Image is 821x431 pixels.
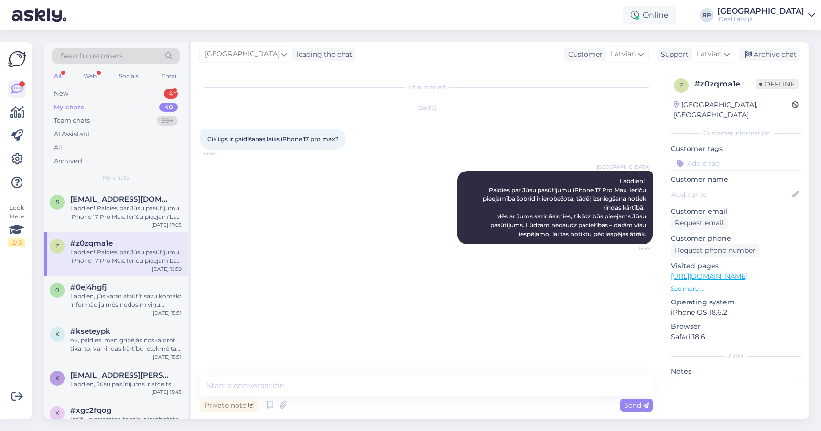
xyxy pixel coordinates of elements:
[70,406,111,415] span: #xgc2fqog
[671,272,748,280] a: [URL][DOMAIN_NAME]
[151,388,182,396] div: [DATE] 15:45
[159,70,180,83] div: Email
[54,156,82,166] div: Archived
[207,135,339,143] span: Cik ilgs ir gaidīšanas laiks iPhone 17 pro max?
[55,330,60,338] span: k
[54,116,90,126] div: Team chats
[613,245,650,252] span: 15:59
[70,380,182,388] div: Labdien, Jūsu pasūtījums ir atcelts
[55,409,59,417] span: x
[200,83,653,92] div: Chat started
[756,79,799,89] span: Offline
[671,261,801,271] p: Visited pages
[8,50,26,68] img: Askly Logo
[55,242,59,250] span: z
[103,173,129,182] span: My chats
[671,144,801,154] p: Customer tags
[70,248,182,265] div: Labdien! Paldies par Jūsu pasūtījumu iPhone 17 Pro Max. Ierīču pieejamība šobrīd ir ierobežota, t...
[293,49,352,60] div: leading the chat
[671,206,801,216] p: Customer email
[152,265,182,273] div: [DATE] 15:59
[151,221,182,229] div: [DATE] 17:05
[205,49,280,60] span: [GEOGRAPHIC_DATA]
[159,103,178,112] div: 40
[657,49,689,60] div: Support
[671,297,801,307] p: Operating system
[564,49,603,60] div: Customer
[153,353,182,361] div: [DATE] 15:51
[117,70,141,83] div: Socials
[54,89,68,99] div: New
[54,143,62,152] div: All
[671,352,801,361] div: Extra
[70,204,182,221] div: Labdien! Paldies par Jūsu pasūtījumu iPhone 17 Pro Max. Ierīču pieejamība šobrīd ir ierobežota, t...
[611,49,636,60] span: Latvian
[671,174,801,185] p: Customer name
[624,401,649,409] span: Send
[70,292,182,309] div: Labdien, jūs varat atsūtīt savu kontakt informāciju mēs nodosim viņu marketing komandai
[61,51,123,61] span: Search customers
[623,6,676,24] div: Online
[153,309,182,317] div: [DATE] 15:51
[694,78,756,90] div: # z0zqma1e
[70,283,107,292] span: #0ej4hgfj
[70,239,113,248] span: #z0zqma1e
[700,8,713,22] div: RP
[203,150,240,157] span: 15:58
[674,100,792,120] div: [GEOGRAPHIC_DATA], [GEOGRAPHIC_DATA]
[671,129,801,138] div: Customer information
[697,49,722,60] span: Latvian
[55,286,59,294] span: 0
[54,103,84,112] div: My chats
[717,7,804,15] div: [GEOGRAPHIC_DATA]
[8,238,25,247] div: 2 / 3
[671,307,801,318] p: iPhone OS 18.6.2
[671,156,801,171] input: Add a tag
[671,366,801,377] p: Notes
[717,15,804,23] div: iDeal Latvija
[55,374,60,382] span: k
[671,216,728,230] div: Request email
[200,104,653,112] div: [DATE]
[52,70,63,83] div: All
[597,163,650,171] span: [GEOGRAPHIC_DATA]
[70,371,172,380] span: kaspars.savics@gmail.com
[157,116,178,126] div: 99+
[671,234,801,244] p: Customer phone
[679,82,683,89] span: z
[70,195,172,204] span: surajakarina96@gmail.com
[70,327,110,336] span: #kseteypk
[717,7,815,23] a: [GEOGRAPHIC_DATA]iDeal Latvija
[200,399,258,412] div: Private note
[671,244,759,257] div: Request phone number
[671,332,801,342] p: Safari 18.6
[671,284,801,293] p: See more ...
[54,129,90,139] div: AI Assistant
[70,336,182,353] div: ok, paldies! man gribējās noskaidrot tikai to, vai rindas kārtību ietekmē tas, ka es kā apmaksas ...
[671,322,801,332] p: Browser
[671,189,790,200] input: Add name
[739,48,800,61] div: Archive chat
[82,70,99,83] div: Web
[8,203,25,247] div: Look Here
[164,89,178,99] div: 4
[56,198,59,206] span: s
